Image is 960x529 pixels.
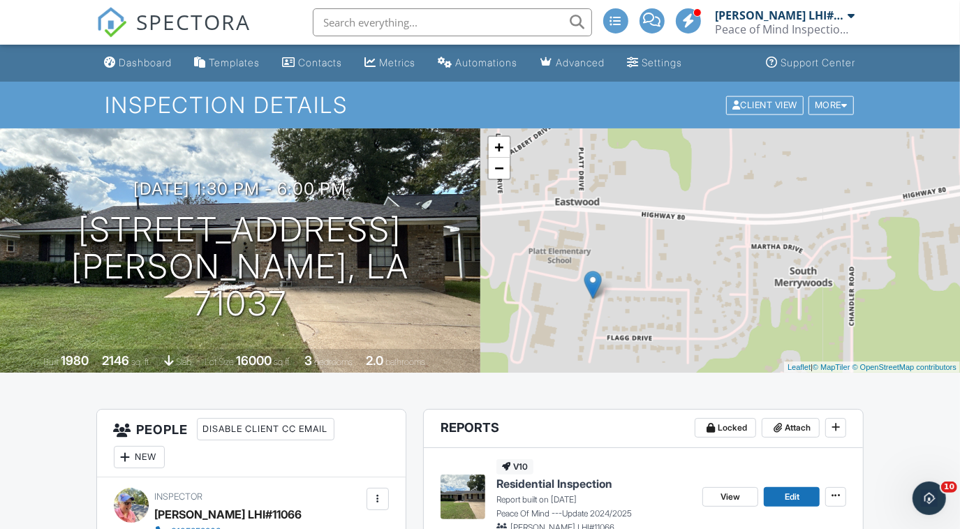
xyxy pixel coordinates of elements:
[155,491,203,502] span: Inspector
[535,50,611,76] a: Advanced
[622,50,688,76] a: Settings
[366,353,383,368] div: 2.0
[360,50,422,76] a: Metrics
[119,57,172,68] div: Dashboard
[209,57,260,68] div: Templates
[784,362,960,373] div: |
[97,410,406,477] h3: People
[433,50,524,76] a: Automations (Advanced)
[385,357,425,367] span: bathrooms
[380,57,416,68] div: Metrics
[61,353,89,368] div: 1980
[941,482,957,493] span: 10
[314,357,353,367] span: bedrooms
[22,211,458,322] h1: [STREET_ADDRESS] [PERSON_NAME], LA 71037
[808,96,854,114] div: More
[189,50,266,76] a: Templates
[299,57,343,68] div: Contacts
[277,50,348,76] a: Contacts
[137,7,251,36] span: SPECTORA
[456,57,518,68] div: Automations
[105,93,855,117] h1: Inspection Details
[155,504,302,525] div: [PERSON_NAME] LHI#11066
[913,482,946,515] iframe: Intercom live chat
[114,446,165,468] div: New
[761,50,862,76] a: Support Center
[96,7,127,38] img: The Best Home Inspection Software - Spectora
[205,357,234,367] span: Lot Size
[788,363,811,371] a: Leaflet
[852,363,957,371] a: © OpenStreetMap contributors
[725,99,807,110] a: Client View
[274,357,291,367] span: sq.ft.
[99,50,178,76] a: Dashboard
[489,137,510,158] a: Zoom in
[43,357,59,367] span: Built
[813,363,850,371] a: © MapTiler
[133,179,346,198] h3: [DATE] 1:30 pm - 6:00 pm
[556,57,605,68] div: Advanced
[642,57,683,68] div: Settings
[176,357,191,367] span: slab
[197,418,334,440] div: Disable Client CC Email
[716,22,855,36] div: Peace of Mind Inspection Service, LLC
[781,57,856,68] div: Support Center
[304,353,312,368] div: 3
[236,353,272,368] div: 16000
[489,158,510,179] a: Zoom out
[313,8,592,36] input: Search everything...
[726,96,804,114] div: Client View
[96,19,251,48] a: SPECTORA
[102,353,129,368] div: 2146
[131,357,151,367] span: sq. ft.
[716,8,845,22] div: [PERSON_NAME] LHI#11066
